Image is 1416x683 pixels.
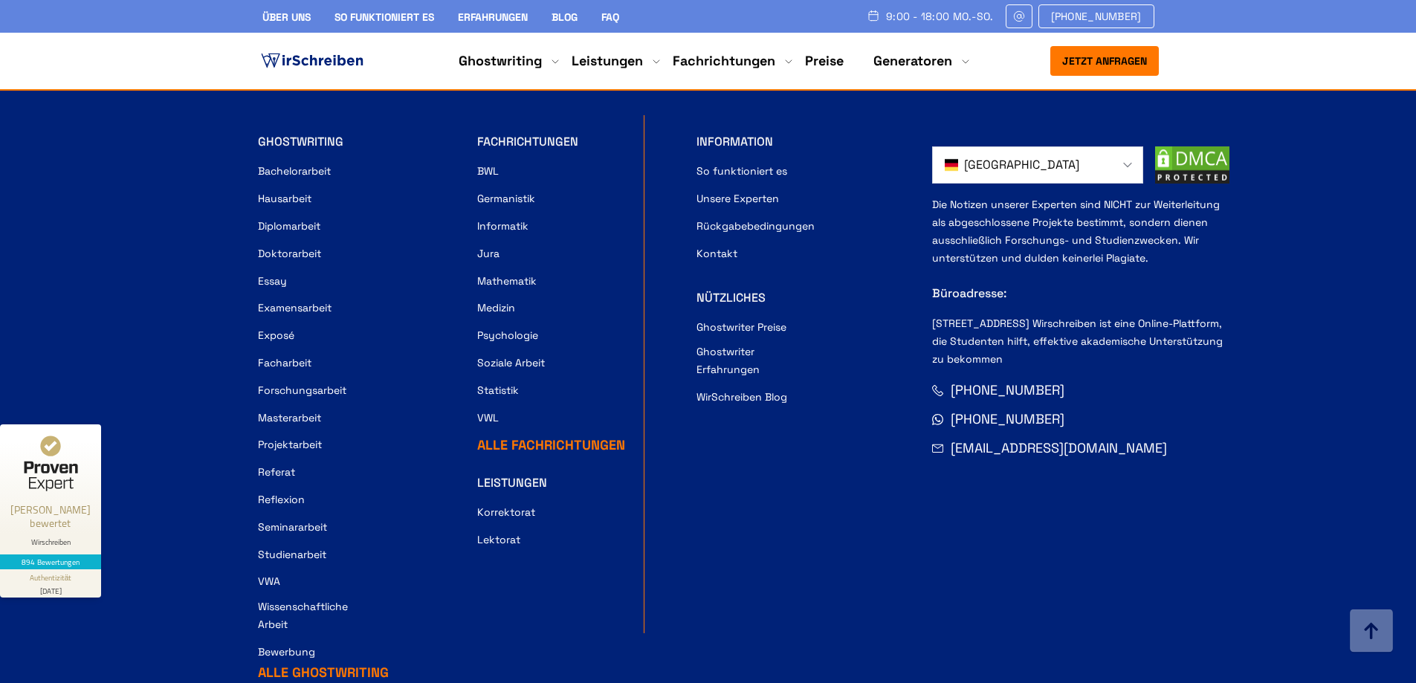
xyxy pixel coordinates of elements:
a: Korrektorat [477,503,535,521]
a: Germanistik [477,190,535,207]
span: [GEOGRAPHIC_DATA] [964,156,1079,174]
a: Reflexion [258,491,305,508]
div: Die Notizen unserer Experten sind NICHT zur Weiterleitung als abgeschlossene Projekte bestimmt, s... [932,195,1229,380]
div: NÜTZLICHES [696,289,902,307]
div: INFORMATION [696,133,902,151]
a: WirSchreiben Blog [696,388,787,406]
a: Über uns [262,10,311,24]
a: FAQ [601,10,619,24]
a: Referat [258,463,295,481]
a: Diplomarbeit [258,217,320,235]
a: [PHONE_NUMBER] [1038,4,1154,28]
a: [PHONE_NUMBER] [951,409,1064,430]
a: Studienarbeit [258,546,326,563]
a: Lektorat [477,531,520,548]
div: Wirschreiben [6,537,95,547]
a: Mathematik [477,272,537,290]
img: dmca [1155,146,1229,184]
img: button top [1349,609,1394,654]
a: Forschungsarbeit [258,381,346,399]
a: Exposé [258,326,294,344]
img: Schedule [867,10,880,22]
a: ALLE GHOSTWRITING [258,664,389,681]
a: Generatoren [873,52,952,70]
a: Leistungen [572,52,643,70]
a: [PHONE_NUMBER] [951,380,1064,401]
span: [PHONE_NUMBER] [1051,10,1142,22]
a: Projektarbeit [258,436,322,453]
a: Ghostwriter Erfahrungen [696,343,815,378]
div: GHOSTWRITING [258,133,464,151]
a: Statistik [477,381,519,399]
a: [EMAIL_ADDRESS][DOMAIN_NAME] [951,438,1167,459]
button: Jetzt anfragen [1050,46,1159,76]
a: Jura [477,245,500,262]
a: Erfahrungen [458,10,528,24]
div: Büroadresse: [932,267,1229,314]
a: ALLE FACHRICHTUNGEN [477,436,625,453]
div: Authentizität [30,572,72,583]
a: Seminararbeit [258,518,327,536]
a: So funktioniert es [334,10,434,24]
div: FACHRICHTUNGEN [477,133,683,151]
a: Doktorarbeit [258,245,321,262]
a: Preise [805,52,844,69]
div: LEISTUNGEN [477,474,683,492]
a: So funktioniert es [696,162,787,180]
a: Masterarbeit [258,409,321,427]
a: Soziale Arbeit [477,354,545,372]
a: Blog [552,10,578,24]
a: Ghostwriter Preise [696,318,786,336]
span: [PHONE_NUMBER] [951,381,1064,398]
a: Psychologie [477,326,538,344]
a: Examensarbeit [258,299,332,317]
a: Hausarbeit [258,190,311,207]
div: [DATE] [6,583,95,595]
a: Fachrichtungen [673,52,775,70]
img: Deutschland [945,156,958,174]
span: 9:00 - 18:00 Mo.-So. [886,10,994,22]
a: Bachelorarbeit [258,162,331,180]
a: Essay [258,272,287,290]
a: Unsere Experten [696,190,779,207]
a: Bewerbung [258,643,315,661]
a: VWL [477,409,499,427]
a: BWL [477,162,499,180]
a: Ghostwriting [459,52,542,70]
a: Kontakt [696,245,737,262]
a: Informatik [477,217,528,235]
a: Medizin [477,299,515,317]
a: Rückgabebedingungen [696,217,815,235]
a: VWA [258,572,280,590]
img: logo ghostwriter-österreich [258,50,366,72]
a: Facharbeit [258,354,311,372]
span: [PHONE_NUMBER] [951,410,1064,427]
a: Wissenschaftliche Arbeit [258,598,377,633]
img: Email [1012,10,1026,22]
